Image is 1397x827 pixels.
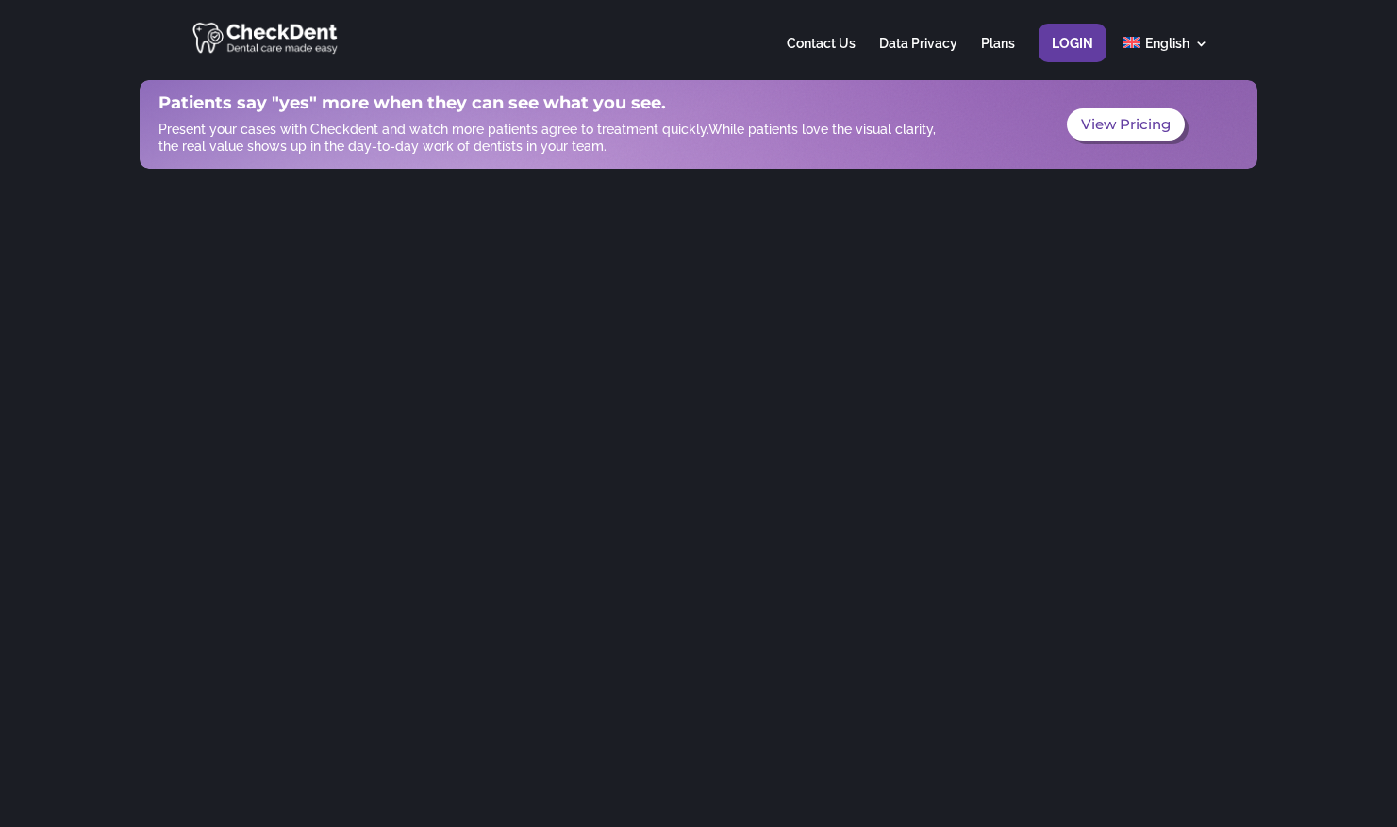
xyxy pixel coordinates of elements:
[1067,108,1185,141] a: View Pricing
[158,121,954,155] p: Present your cases with Checkdent and watch more patients agree to treatment quickly.
[192,19,341,56] img: CheckDent AI
[1052,37,1093,74] a: Login
[787,37,856,74] a: Contact Us
[981,37,1015,74] a: Plans
[158,94,954,121] h1: Patients say "yes" more when they can see what you see.
[1123,37,1207,74] a: English
[1145,36,1189,51] span: English
[879,37,957,74] a: Data Privacy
